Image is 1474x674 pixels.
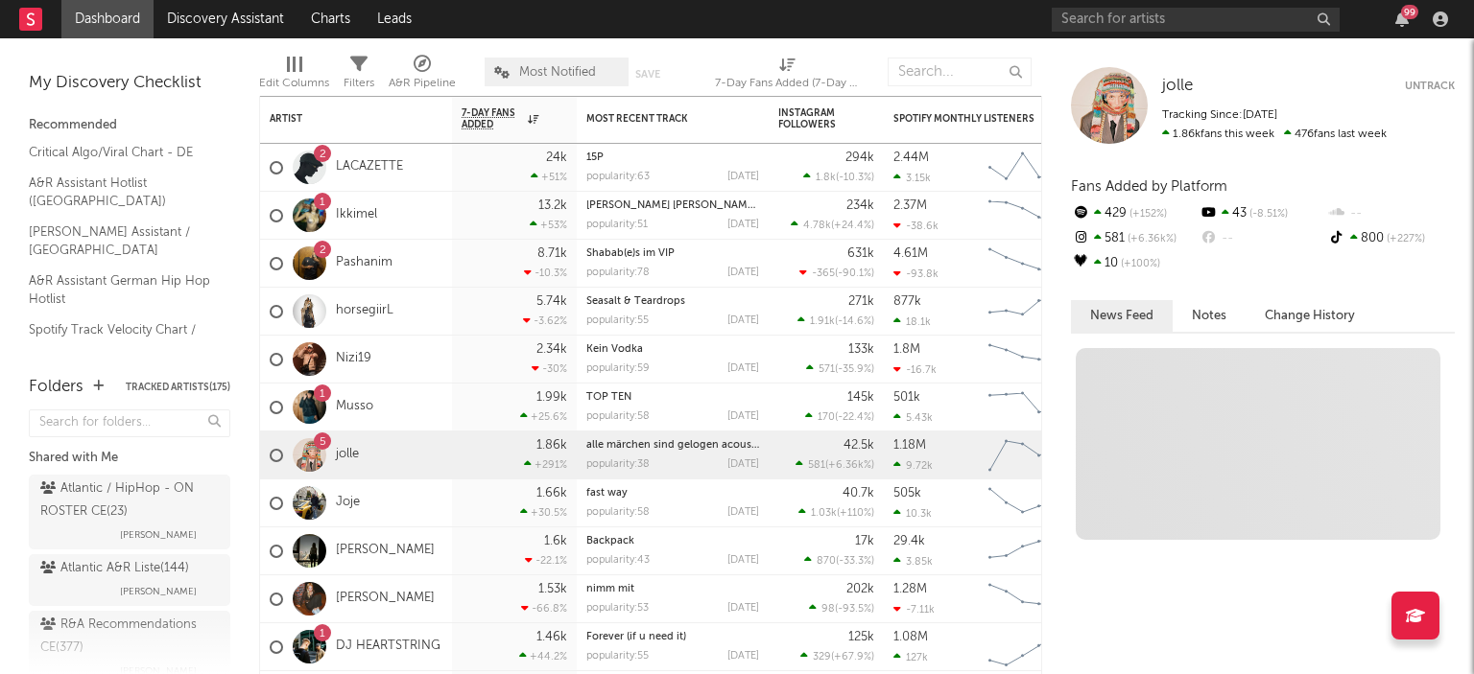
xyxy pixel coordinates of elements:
[838,412,871,423] span: -22.4 %
[727,220,759,230] div: [DATE]
[519,650,567,662] div: +44.2 %
[586,344,759,355] div: Kein Vodka
[727,651,759,662] div: [DATE]
[1247,209,1288,220] span: -8.51 %
[586,172,650,182] div: popularity: 63
[1162,128,1274,140] span: 1.86k fans this week
[797,314,874,327] div: ( )
[336,303,393,319] a: horsegiirL
[818,412,835,423] span: 170
[803,221,831,231] span: 4.78k
[980,192,1066,240] svg: Chart title
[336,399,373,415] a: Musso
[1162,128,1387,140] span: 476 fans last week
[893,113,1037,125] div: Spotify Monthly Listeners
[1162,78,1193,94] span: jolle
[523,314,567,327] div: -3.62 %
[838,316,871,327] span: -14.6 %
[1071,226,1199,251] div: 581
[126,383,230,392] button: Tracked Artists(175)
[845,151,874,164] div: 294k
[530,219,567,231] div: +53 %
[537,247,567,260] div: 8.71k
[520,410,567,423] div: +25.6 %
[29,114,230,137] div: Recommended
[893,172,931,184] div: 3.15k
[813,652,831,662] span: 329
[778,107,845,130] div: Instagram Followers
[524,458,567,471] div: +291 %
[524,267,567,279] div: -10.3 %
[893,363,937,376] div: -16.7k
[536,391,567,404] div: 1.99k
[29,447,230,470] div: Shared with Me
[980,527,1066,575] svg: Chart title
[586,296,685,307] a: Seasalt & Teardrops
[848,295,874,308] div: 271k
[1162,77,1193,96] a: jolle
[336,639,440,655] a: DJ HEARTSTRING
[808,460,825,471] span: 581
[804,554,874,567] div: ( )
[586,651,649,662] div: popularity: 55
[586,584,759,594] div: nimm mit
[838,268,871,279] span: -90.1 %
[893,651,928,663] div: 127k
[1071,201,1199,226] div: 429
[828,460,871,471] span: +6.36k %
[40,557,189,580] div: Atlantic A&R Liste ( 144 )
[344,48,374,104] div: Filters
[40,614,214,660] div: R&A Recommendations CE ( 377 )
[840,508,871,519] span: +110 %
[336,207,377,223] a: Ikkimel
[389,48,456,104] div: A&R Pipeline
[1071,300,1173,332] button: News Feed
[893,315,931,328] div: 18.1k
[1125,234,1177,244] span: +6.36k %
[848,343,874,356] div: 133k
[727,363,759,374] div: [DATE]
[1199,201,1326,226] div: 43
[586,344,643,355] a: Kein Vodka
[29,173,211,212] a: A&R Assistant Hotlist ([GEOGRAPHIC_DATA])
[29,475,230,549] a: Atlantic / HipHop - ON ROSTER CE(23)[PERSON_NAME]
[727,555,759,566] div: [DATE]
[715,72,859,95] div: 7-Day Fans Added (7-Day Fans Added)
[586,440,759,451] div: alle märchen sind gelogen acoustic
[1395,12,1409,27] button: 99
[812,268,835,279] span: -365
[532,362,567,375] div: -30 %
[803,171,874,183] div: ( )
[521,602,567,615] div: -66.8 %
[536,295,567,308] div: 5.74k
[29,554,230,606] a: Atlantic A&R Liste(144)[PERSON_NAME]
[586,536,634,546] a: Backpack
[821,604,835,615] span: 98
[586,315,649,326] div: popularity: 55
[586,267,650,278] div: popularity: 78
[1384,234,1425,244] span: +227 %
[980,240,1066,288] svg: Chart title
[29,319,211,359] a: Spotify Track Velocity Chart / DE
[536,631,567,643] div: 1.46k
[847,391,874,404] div: 145k
[1071,179,1227,194] span: Fans Added by Platform
[893,199,927,212] div: 2.37M
[1246,300,1374,332] button: Change History
[462,107,523,130] span: 7-Day Fans Added
[893,459,933,472] div: 9.72k
[536,343,567,356] div: 2.34k
[805,410,874,423] div: ( )
[586,603,649,614] div: popularity: 53
[819,364,835,375] span: 571
[848,631,874,643] div: 125k
[834,652,871,662] span: +67.9 %
[586,220,648,230] div: popularity: 51
[893,603,935,616] div: -7.11k
[536,439,567,452] div: 1.86k
[727,459,759,470] div: [DATE]
[893,343,920,356] div: 1.8M
[980,623,1066,671] svg: Chart title
[538,583,567,595] div: 1.53k
[888,58,1032,86] input: Search...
